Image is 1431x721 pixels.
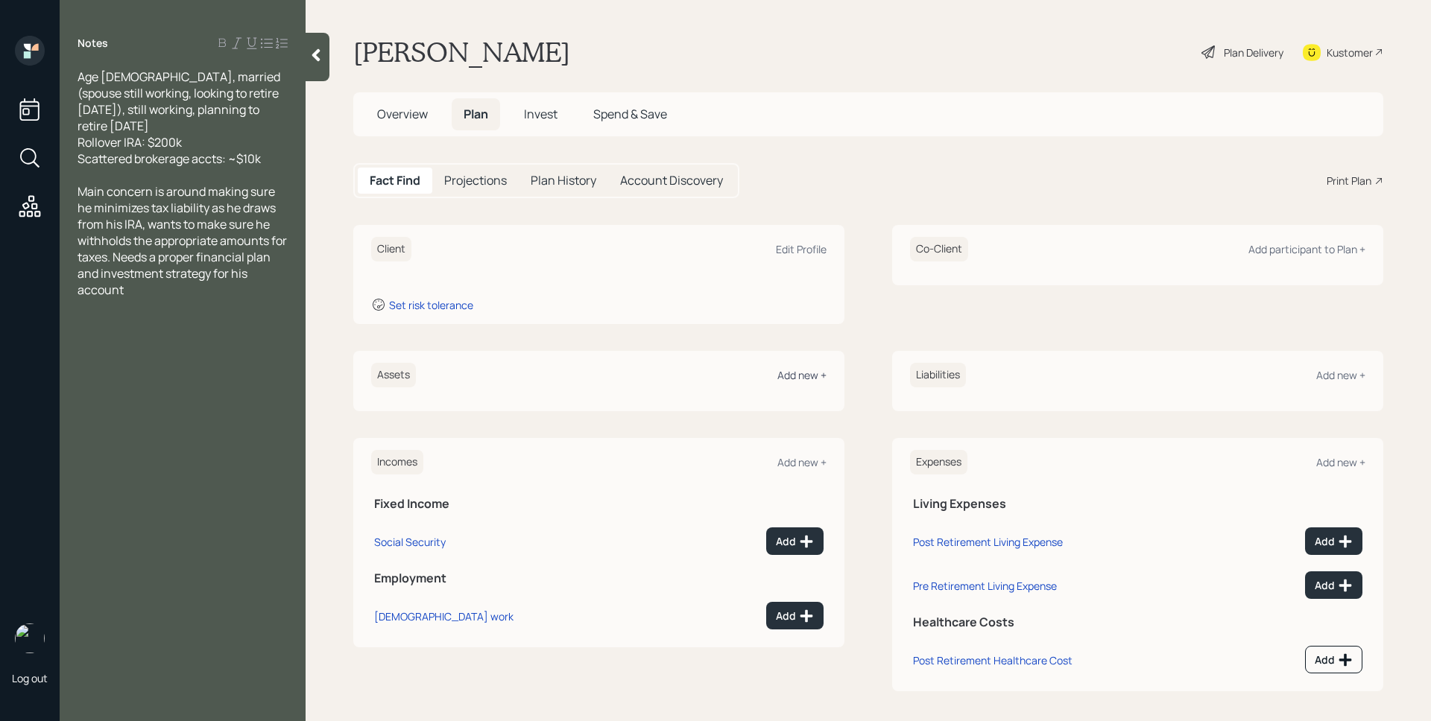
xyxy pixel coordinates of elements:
span: Age [DEMOGRAPHIC_DATA], married (spouse still working, looking to retire [DATE]), still working, ... [78,69,282,167]
h6: Co-Client [910,237,968,261]
div: Add new + [1316,368,1365,382]
div: Plan Delivery [1224,45,1283,60]
button: Add [1305,527,1362,555]
button: Add [1305,571,1362,599]
span: Spend & Save [593,106,667,122]
h6: Incomes [371,450,423,474]
h5: Account Discovery [620,174,723,188]
img: james-distasi-headshot.png [15,623,45,653]
div: Add [776,534,814,549]
div: Kustomer [1327,45,1373,60]
h5: Employment [374,571,824,585]
div: Log out [12,671,48,685]
span: Invest [524,106,557,122]
h5: Projections [444,174,507,188]
button: Add [766,602,824,629]
h6: Expenses [910,450,967,474]
h5: Healthcare Costs [913,615,1362,629]
span: Main concern is around making sure he minimizes tax liability as he draws from his IRA, wants to ... [78,183,289,298]
button: Add [766,527,824,555]
div: Edit Profile [776,242,827,256]
h5: Fixed Income [374,497,824,511]
div: Print Plan [1327,173,1371,188]
label: Notes [78,36,108,51]
div: Social Security [374,535,446,549]
div: [DEMOGRAPHIC_DATA] work [374,609,514,623]
h6: Liabilities [910,363,966,387]
div: Add new + [777,455,827,469]
span: Overview [377,106,428,122]
button: Add [1305,646,1362,673]
h5: Living Expenses [913,497,1362,511]
h6: Assets [371,363,416,387]
div: Add [776,609,814,623]
span: Plan [464,106,488,122]
div: Post Retirement Healthcare Cost [913,653,1073,667]
h6: Client [371,237,411,261]
div: Set risk tolerance [389,298,473,312]
div: Add [1315,534,1353,549]
h5: Plan History [531,174,596,188]
div: Add new + [1316,455,1365,469]
div: Post Retirement Living Expense [913,535,1063,549]
h1: [PERSON_NAME] [353,36,570,69]
div: Add new + [777,368,827,382]
div: Add [1315,578,1353,593]
h5: Fact Find [370,174,420,188]
div: Add [1315,652,1353,667]
div: Pre Retirement Living Expense [913,579,1057,593]
div: Add participant to Plan + [1248,242,1365,256]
